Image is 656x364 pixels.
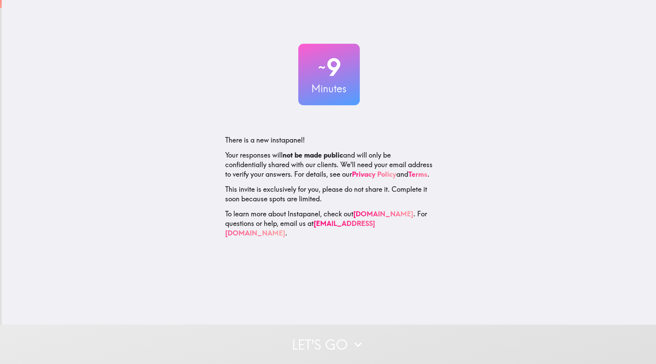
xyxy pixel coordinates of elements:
[283,151,343,159] b: not be made public
[352,170,396,178] a: Privacy Policy
[353,210,413,218] a: [DOMAIN_NAME]
[225,219,375,237] a: [EMAIL_ADDRESS][DOMAIN_NAME]
[225,209,433,238] p: To learn more about Instapanel, check out . For questions or help, email us at .
[225,150,433,179] p: Your responses will and will only be confidentially shared with our clients. We'll need your emai...
[225,136,305,144] span: There is a new instapanel!
[298,81,360,96] h3: Minutes
[408,170,427,178] a: Terms
[317,57,327,78] span: ~
[225,185,433,204] p: This invite is exclusively for you, please do not share it. Complete it soon because spots are li...
[298,53,360,81] h2: 9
